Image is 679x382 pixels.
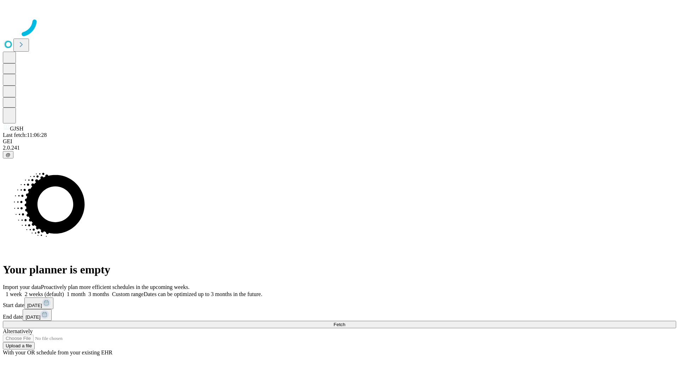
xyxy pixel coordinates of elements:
[6,152,11,157] span: @
[67,291,86,297] span: 1 month
[3,263,676,276] h1: Your planner is empty
[3,328,33,334] span: Alternatively
[3,297,676,309] div: Start date
[144,291,262,297] span: Dates can be optimized up to 3 months in the future.
[112,291,144,297] span: Custom range
[27,303,42,308] span: [DATE]
[3,349,112,355] span: With your OR schedule from your existing EHR
[25,314,40,320] span: [DATE]
[3,151,13,158] button: @
[3,145,676,151] div: 2.0.241
[3,138,676,145] div: GEI
[41,284,190,290] span: Proactively plan more efficient schedules in the upcoming weeks.
[333,322,345,327] span: Fetch
[23,309,52,321] button: [DATE]
[3,284,41,290] span: Import your data
[10,126,23,132] span: GJSH
[3,309,676,321] div: End date
[6,291,22,297] span: 1 week
[3,132,47,138] span: Last fetch: 11:06:28
[88,291,109,297] span: 3 months
[24,297,53,309] button: [DATE]
[3,342,35,349] button: Upload a file
[3,321,676,328] button: Fetch
[25,291,64,297] span: 2 weeks (default)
